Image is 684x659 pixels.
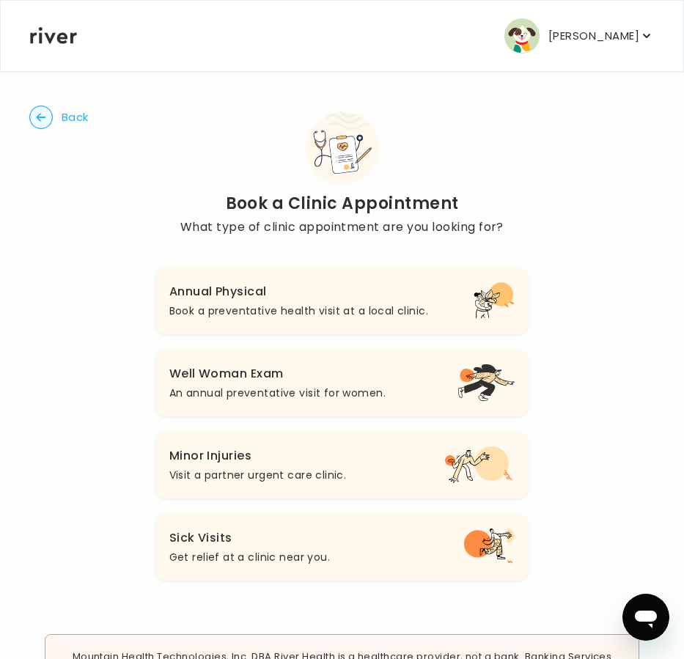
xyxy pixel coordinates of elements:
[155,431,530,498] button: Minor InjuriesVisit a partner urgent care clinic.
[29,106,89,129] button: Back
[169,364,386,384] h3: Well Woman Exam
[169,466,347,484] p: Visit a partner urgent care clinic.
[504,18,540,54] img: user avatar
[504,18,654,54] button: user avatar[PERSON_NAME]
[155,349,530,416] button: Well Woman ExamAn annual preventative visit for women.
[169,446,347,466] h3: Minor Injuries
[169,548,330,566] p: Get relief at a clinic near you.
[180,194,504,214] h2: Book a Clinic Appointment
[306,111,379,185] img: Book Clinic Appointment
[169,281,428,302] h3: Annual Physical
[169,528,330,548] h3: Sick Visits
[169,302,428,320] p: Book a preventative health visit at a local clinic.
[155,267,530,334] button: Annual PhysicalBook a preventative health visit at a local clinic.
[155,513,530,581] button: Sick VisitsGet relief at a clinic near you.
[169,384,386,402] p: An annual preventative visit for women.
[180,217,504,238] p: What type of clinic appointment are you looking for?
[622,594,669,641] iframe: Button to launch messaging window
[548,26,639,46] p: [PERSON_NAME]
[62,107,89,128] span: Back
